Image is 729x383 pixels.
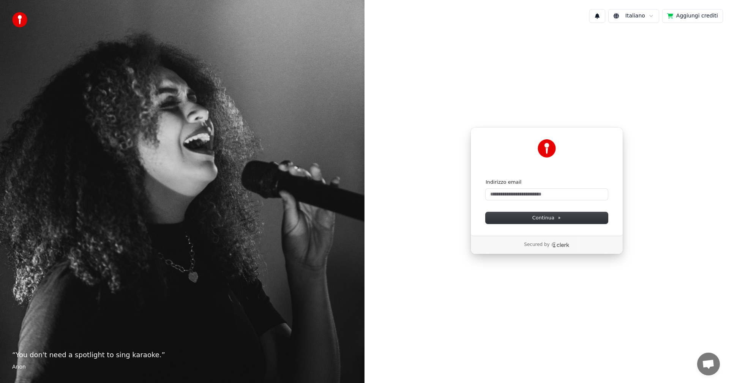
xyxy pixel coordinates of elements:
footer: Anon [12,363,352,371]
a: Aprire la chat [697,353,720,375]
img: youka [12,12,27,27]
span: Continua [532,214,561,221]
a: Clerk logo [551,242,570,247]
p: “ You don't need a spotlight to sing karaoke. ” [12,350,352,360]
button: Aggiungi crediti [662,9,723,23]
p: Secured by [524,242,549,248]
img: Youka [538,139,556,158]
button: Continua [486,212,608,224]
label: Indirizzo email [486,179,521,186]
